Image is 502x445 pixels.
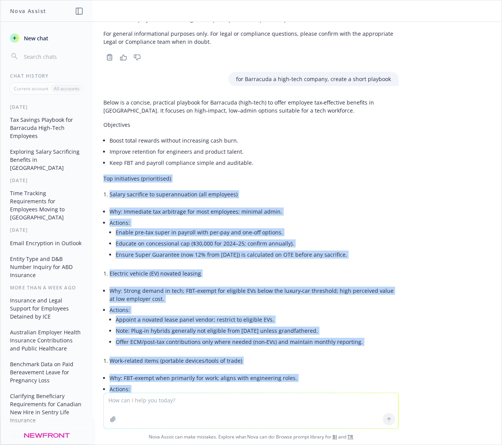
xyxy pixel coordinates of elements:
a: BI [332,433,337,440]
span: New chat [22,34,48,42]
li: Enable pre‑tax super in payroll with per‑pay and one‑off options. [116,227,399,238]
div: [DATE] [1,227,93,233]
p: For general informational purposes only. For legal or compliance questions, please confirm with t... [103,30,399,46]
button: Email Encryption in Outlook [7,237,86,249]
button: Tax Savings Playbook for Barracuda High-Tech Employees [7,113,86,142]
li: Boost total rewards without increasing cash burn. [110,135,399,146]
li: Offer ECM/post‑tax contributions only where needed (non‑EVs) and maintain monthly reporting. [116,336,399,347]
button: Entity Type and D&B Number Inquiry for ABD Insurance [7,252,86,281]
button: Time Tracking Requirements for Employees Moving to [GEOGRAPHIC_DATA] [7,187,86,224]
button: Australian Employer Health Insurance Contributions and Public Healthcare [7,326,86,355]
li: Electric vehicle (EV) novated leasing [110,268,399,279]
a: TR [347,433,353,440]
div: [DATE] [1,177,93,184]
p: for Barracuda a high-tech company, create a short playbook [236,75,391,83]
h1: Nova Assist [10,7,46,15]
li: Keep FBT and payroll compliance simple and auditable. [110,157,399,168]
li: Improve retention for engineers and product talent. [110,146,399,157]
li: Why: FBT‑exempt when primarily for work; aligns with engineering roles. [110,372,399,384]
li: Educate on concessional cap ($30,000 for 2024–25; confirm annually). [116,238,399,249]
li: Actions: [110,217,399,262]
li: Actions: [110,384,399,436]
button: Benchmark Data on Paid Bereavement Leave for Pregnancy Loss [7,358,86,387]
p: Current account [14,85,48,92]
li: Ensure Super Guarantee (now 12% from [DATE]) is calculated on OTE before any sacrifice. [116,249,399,260]
li: Note: Plug‑in hybrids generally not eligible from [DATE] unless grandfathered. [116,325,399,336]
span: Nova Assist can make mistakes. Explore what Nova can do: Browse prompt library for and [3,429,499,445]
div: Chat History [1,73,93,79]
div: More than a week ago [1,284,93,291]
input: Search chats [22,51,83,62]
li: Salary sacrifice to superannuation (all employees) [110,189,399,200]
button: Clarifying Beneficiary Requirements for Canadian New Hire in Sentry Life Insurance [7,390,86,427]
p: Below is a concise, practical playbook for Barracuda (high‑tech) to offer employee tax‑effective ... [103,98,399,115]
li: Work‑related items (portable devices/tools of trade) [110,355,399,366]
li: Actions: [110,304,399,349]
li: Why: Immediate tax arbitrage for most employees; minimal admin. [110,206,399,217]
button: Thumbs down [131,52,143,63]
button: New chat [7,31,86,45]
li: Why: Strong demand in tech; FBT‑exempt for eligible EVs below the luxury‑car threshold; high perc... [110,285,399,304]
li: Appoint a novated lease panel vendor; restrict to eligible EVs. [116,314,399,325]
svg: Copy to clipboard [106,54,113,61]
button: Insurance and Legal Support for Employees Detained by ICE [7,294,86,323]
p: Top initiatives (prioritised) [103,174,399,183]
p: Objectives [103,121,399,129]
div: [DATE] [1,104,93,110]
p: All accounts [54,85,80,92]
button: Exploring Salary Sacrificing Benefits in [GEOGRAPHIC_DATA] [7,145,86,174]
